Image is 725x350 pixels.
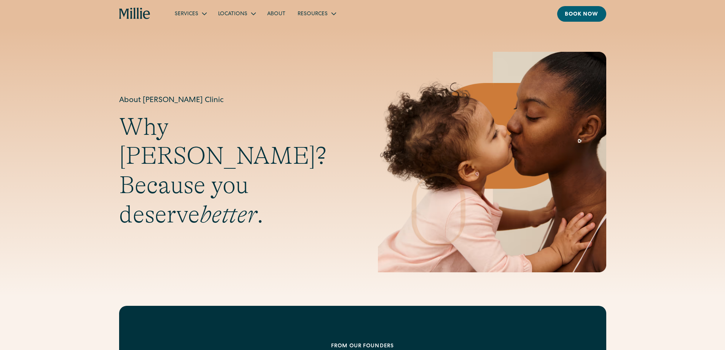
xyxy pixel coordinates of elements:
div: Services [169,7,212,20]
div: Services [175,10,198,18]
div: Locations [212,7,261,20]
div: Resources [298,10,328,18]
img: Mother and baby sharing a kiss, highlighting the emotional bond and nurturing care at the heart o... [378,52,606,272]
a: home [119,8,151,20]
h1: About [PERSON_NAME] Clinic [119,95,347,106]
div: Locations [218,10,247,18]
h2: Why [PERSON_NAME]? Because you deserve . [119,112,347,229]
div: Resources [292,7,341,20]
em: better [200,201,257,228]
a: Book now [557,6,606,22]
div: Book now [565,11,599,19]
a: About [261,7,292,20]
